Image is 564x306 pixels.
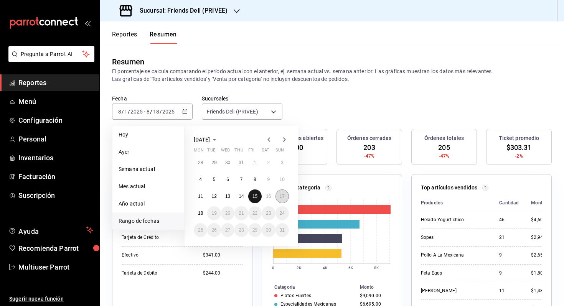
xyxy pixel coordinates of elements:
th: Cantidad [493,195,525,211]
span: Multiuser Parrot [18,262,93,272]
span: Personal [18,134,93,144]
abbr: August 4, 2025 [199,177,202,182]
abbr: August 10, 2025 [280,177,285,182]
button: open_drawer_menu [84,20,91,26]
button: August 10, 2025 [275,173,289,186]
button: August 14, 2025 [234,189,248,203]
div: Helado Yogurt chico [421,217,487,223]
button: August 21, 2025 [234,206,248,220]
abbr: August 8, 2025 [254,177,256,182]
div: $1,485.00 [531,288,552,294]
span: Ayuda [18,225,83,235]
input: -- [146,109,150,115]
span: Rango de fechas [119,217,178,225]
abbr: August 19, 2025 [211,211,216,216]
button: August 27, 2025 [221,223,234,237]
span: Semana actual [119,165,178,173]
span: Friends Deli (PRIVEE) [207,108,258,115]
abbr: August 15, 2025 [252,194,257,199]
span: Recomienda Parrot [18,243,93,253]
abbr: August 26, 2025 [211,227,216,233]
abbr: August 28, 2025 [239,227,244,233]
button: August 30, 2025 [262,223,275,237]
span: $303.31 [506,142,532,153]
abbr: August 1, 2025 [254,160,256,165]
div: Sopes [421,234,487,241]
label: Sucursales [202,96,282,101]
span: Inventarios [18,153,93,163]
div: 9 [499,252,519,258]
span: / [122,109,124,115]
input: ---- [130,109,143,115]
button: August 3, 2025 [275,156,289,169]
button: August 15, 2025 [248,189,262,203]
abbr: August 20, 2025 [225,211,230,216]
abbr: August 13, 2025 [225,194,230,199]
button: July 31, 2025 [234,156,248,169]
span: Reportes [18,77,93,88]
div: $2,940.00 [531,234,552,241]
abbr: August 2, 2025 [267,160,270,165]
text: 4K [323,266,328,270]
input: ---- [162,109,175,115]
button: August 29, 2025 [248,223,262,237]
abbr: July 30, 2025 [225,160,230,165]
a: Pregunta a Parrot AI [5,56,94,64]
abbr: August 12, 2025 [211,194,216,199]
abbr: August 29, 2025 [252,227,257,233]
button: August 24, 2025 [275,206,289,220]
div: 11 [499,288,519,294]
button: August 4, 2025 [194,173,207,186]
span: 205 [438,142,450,153]
div: Efectivo [122,252,191,258]
button: August 19, 2025 [207,206,221,220]
span: Hoy [119,131,178,139]
button: [DATE] [194,135,219,144]
button: August 6, 2025 [221,173,234,186]
input: -- [153,109,160,115]
div: Tarjeta de Crédito [122,234,191,241]
button: August 26, 2025 [207,223,221,237]
span: - [144,109,145,115]
span: Ayer [119,148,178,156]
button: August 17, 2025 [275,189,289,203]
label: Fecha [112,96,193,101]
h3: Órdenes cerradas [347,134,391,142]
button: August 28, 2025 [234,223,248,237]
abbr: August 17, 2025 [280,194,285,199]
button: August 31, 2025 [275,223,289,237]
div: Platos Fuertes [280,293,311,298]
button: August 11, 2025 [194,189,207,203]
button: August 9, 2025 [262,173,275,186]
div: Feta Eggs [421,270,487,276]
abbr: Thursday [234,148,243,156]
button: Reportes [112,31,137,44]
button: August 13, 2025 [221,189,234,203]
button: August 7, 2025 [234,173,248,186]
th: Productos [421,195,493,211]
button: July 28, 2025 [194,156,207,169]
div: $1,800.00 [531,270,552,276]
h3: Ticket promedio [499,134,539,142]
div: [PERSON_NAME] [421,288,487,294]
abbr: August 18, 2025 [198,211,203,216]
input: -- [124,109,128,115]
div: Pollo A La Mexicana [421,252,487,258]
th: Monto [525,195,552,211]
span: -47% [364,153,375,160]
abbr: August 31, 2025 [280,227,285,233]
div: Tarjeta de Débito [122,270,191,276]
abbr: Friday [248,148,254,156]
span: Facturación [18,171,93,182]
button: Resumen [150,31,177,44]
abbr: Saturday [262,148,269,156]
button: August 25, 2025 [194,223,207,237]
span: -2% [515,153,523,160]
th: Monto [357,283,402,291]
span: Suscripción [18,190,93,201]
text: 8K [374,266,379,270]
th: Categoría [262,283,357,291]
text: 0 [272,266,274,270]
button: August 23, 2025 [262,206,275,220]
button: August 18, 2025 [194,206,207,220]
